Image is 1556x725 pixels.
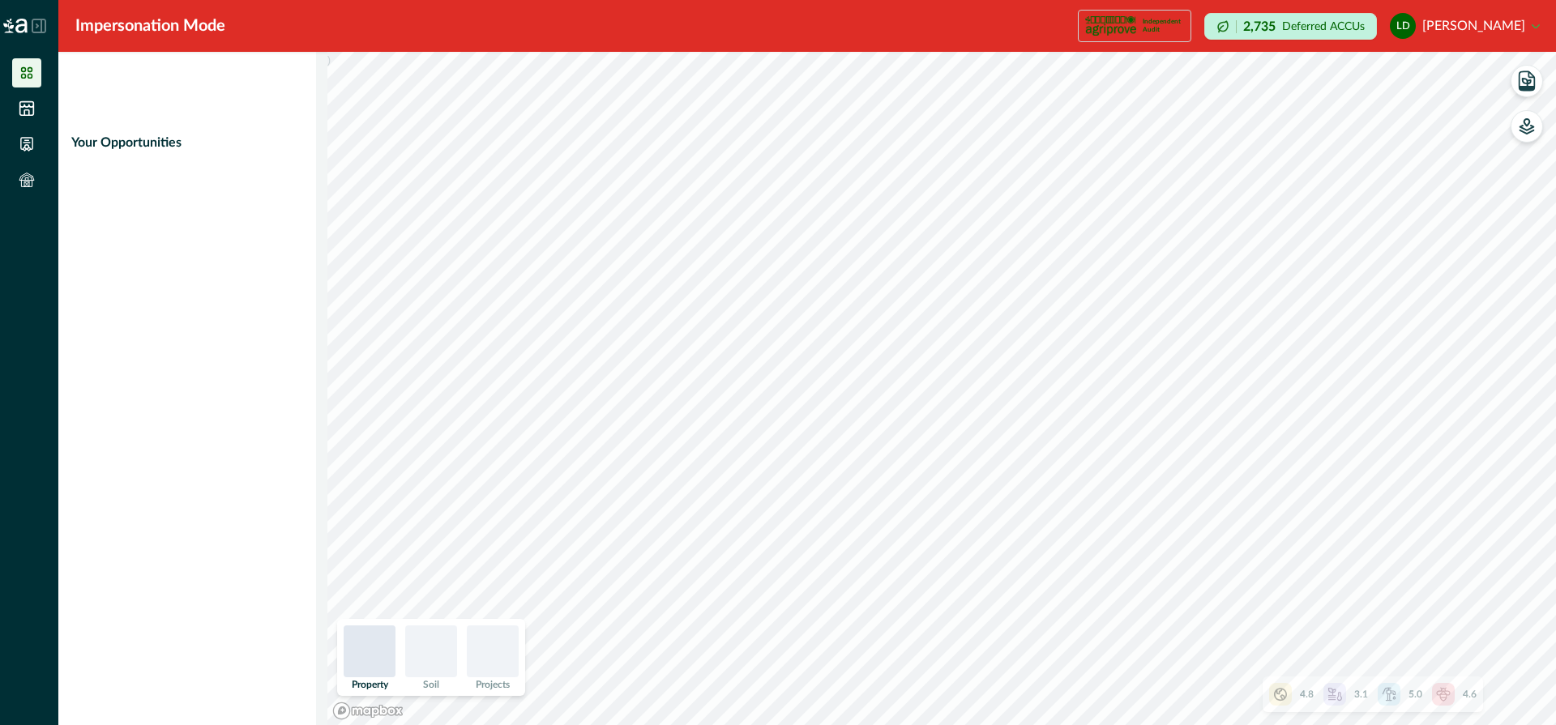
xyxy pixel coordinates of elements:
[71,133,182,152] p: Your Opportunities
[352,680,388,689] p: Property
[332,702,404,720] a: Mapbox logo
[423,680,439,689] p: Soil
[1085,13,1136,39] img: certification logo
[1143,18,1184,34] p: Independent Audit
[1354,687,1368,702] p: 3.1
[1390,6,1540,45] button: leonie doran[PERSON_NAME]
[3,19,28,33] img: Logo
[1463,687,1477,702] p: 4.6
[476,680,510,689] p: Projects
[1243,20,1276,33] p: 2,735
[1282,20,1365,32] p: Deferred ACCUs
[1300,687,1314,702] p: 4.8
[1409,687,1422,702] p: 5.0
[75,14,225,38] div: Impersonation Mode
